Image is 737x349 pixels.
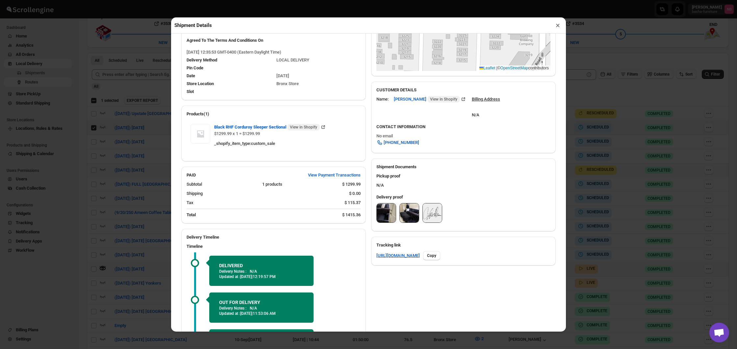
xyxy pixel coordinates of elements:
[371,170,556,191] div: N/A
[250,306,257,311] p: N/A
[219,299,304,306] h2: OUT FOR DELIVERY
[262,181,337,188] div: 1 products
[377,203,396,222] img: Fv-AabaiPv82HdqMw-ZRd.jpg
[308,172,361,178] span: View Payment Transactions
[187,181,257,188] div: Subtotal
[187,81,214,86] span: Store Location
[219,269,246,274] p: Delivery Notes :
[376,252,420,259] a: [URL][DOMAIN_NAME]
[304,170,365,180] button: View Payment Transactions
[219,311,304,316] p: Updated at :
[219,306,246,311] p: Delivery Notes :
[240,311,276,316] span: [DATE] | 11:53:06 AM
[376,242,550,248] h3: Tracking link
[187,65,203,70] span: Pin Code
[376,124,550,130] h3: CONTACT INFORMATION
[496,66,497,70] span: |
[376,133,393,138] span: No email
[240,274,276,279] span: [DATE] | 12:19:57 PM
[349,190,361,197] div: $ 0.00
[250,269,257,274] p: N/A
[427,253,436,258] span: Copy
[191,124,210,144] img: Item
[500,66,528,70] a: OpenStreetMap
[423,203,442,222] img: j9vRUp-8WcL_4NcWC1N5e.png
[376,164,550,170] h2: Shipment Documents
[214,140,357,147] div: _shopify_item_type : custom_sale
[394,97,467,102] a: [PERSON_NAME] View in Shopify
[187,111,361,117] h2: Products(1)
[187,243,361,250] h3: Timeline
[394,96,460,103] span: [PERSON_NAME]
[400,203,419,222] img: cGte4_F3rESv7mE1a1xOp.jpg
[187,58,217,62] span: Delivery Method
[187,73,195,78] span: Date
[553,21,563,30] button: ×
[472,105,500,118] div: N/A
[430,97,457,102] span: View in Shopify
[472,97,500,102] u: Billing Address
[214,125,326,129] a: Black RHF Corduroy Sleeper Sectional View in Shopify
[372,137,423,148] a: [PHONE_NUMBER]
[342,212,361,218] div: $ 1415.36
[276,58,309,62] span: LOCAL DELIVERY
[709,323,729,342] div: Open chat
[376,194,550,200] h3: Delivery proof
[276,73,289,78] span: [DATE]
[479,66,495,70] a: Leaflet
[376,173,550,179] h3: Pickup proof
[174,22,212,29] h2: Shipment Details
[187,50,281,55] span: [DATE] 12:35:53 GMT-0400 (Eastern Daylight Time)
[423,251,440,260] button: Copy
[187,190,344,197] div: Shipping
[187,89,194,94] span: Slot
[187,199,339,206] div: Tax
[376,96,389,103] div: Name:
[187,234,361,241] h2: Delivery Timeline
[214,131,260,136] span: $1299.99 x 1 = $1299.99
[344,199,361,206] div: $ 115.37
[478,65,550,71] div: © contributors
[214,124,320,130] span: Black RHF Corduroy Sleeper Sectional
[219,274,304,279] p: Updated at :
[187,212,196,217] b: Total
[276,81,299,86] span: Bronx Store
[384,139,419,146] span: [PHONE_NUMBER]
[187,38,263,43] span: Agreed To The Terms And Conditions On
[376,87,550,93] h3: CUSTOMER DETAILS
[290,125,317,130] span: View in Shopify
[187,172,196,178] h2: PAID
[219,262,304,269] h2: DELIVERED
[342,181,361,188] div: $ 1299.99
